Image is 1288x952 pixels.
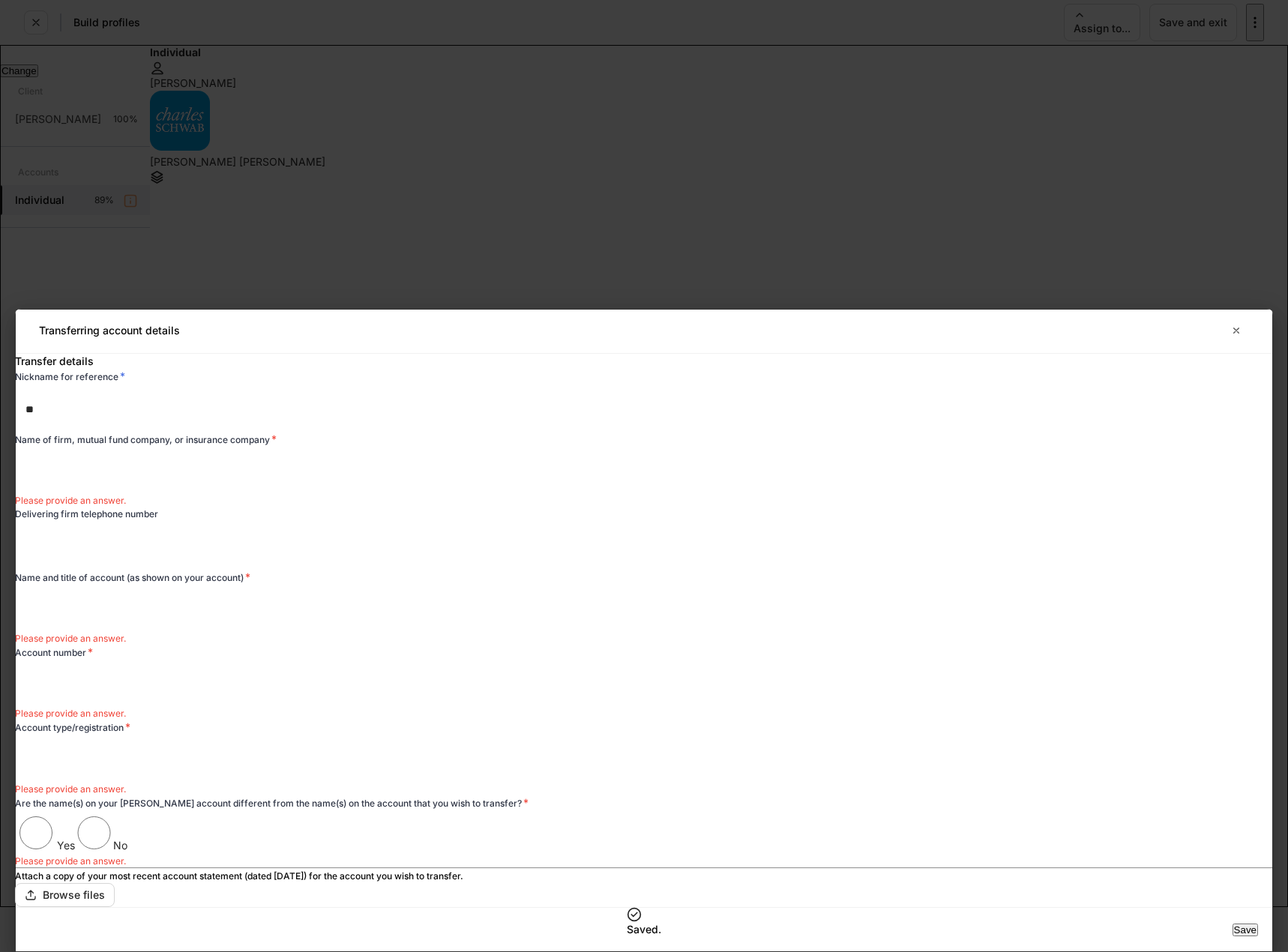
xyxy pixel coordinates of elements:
h6: Delivering firm telephone number [15,507,158,521]
button: Browse files [15,883,115,907]
div: Save [1234,925,1257,935]
div: Browse files [25,889,105,901]
button: Save [1233,924,1258,936]
span: Yes [57,839,75,852]
input: No [75,816,113,849]
h6: Nickname for reference [15,369,125,384]
h6: Attach a copy of your most recent account statement (dated [DATE]) for the account you wish to tr... [15,869,1273,883]
h6: Are the name(s) on your [PERSON_NAME] account different from the name(s) on the account that you ... [15,795,529,810]
input: Yes [15,816,57,849]
p: Please provide an answer. [15,783,1273,795]
h5: Transfer details [15,354,1273,369]
h5: Transferring account details [39,323,180,338]
h6: Name of firm, mutual fund company, or insurance company [15,432,277,447]
p: Please provide an answer. [15,495,1273,507]
h5: Saved. [627,922,661,937]
span: No [113,839,127,852]
p: Please provide an answer. [15,633,1273,645]
p: Please provide an answer. [15,855,1273,867]
h6: Account number [15,645,93,660]
h6: Account type/registration [15,720,130,735]
p: Please provide an answer. [15,708,1273,720]
h6: Name and title of account (as shown on your account) [15,570,250,585]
